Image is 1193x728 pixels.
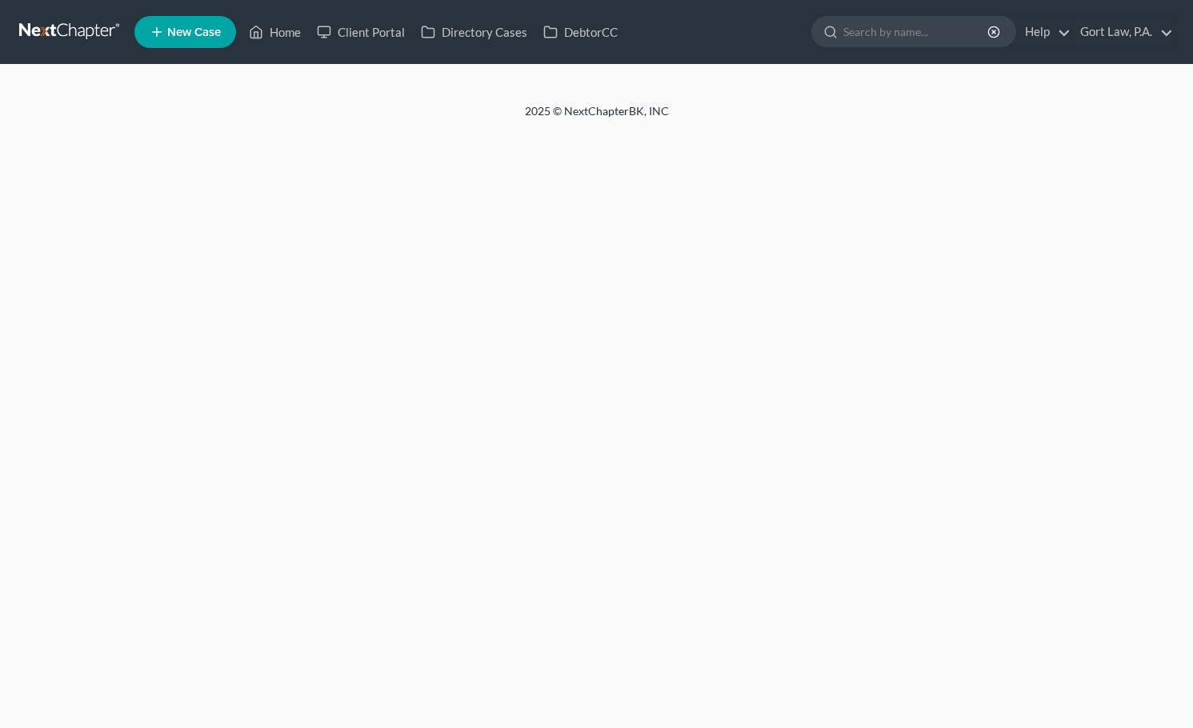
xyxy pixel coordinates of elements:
span: New Case [167,26,221,38]
a: Directory Cases [413,18,535,46]
a: DebtorCC [535,18,626,46]
a: Client Portal [309,18,413,46]
div: 2025 © NextChapterBK, INC [141,103,1053,132]
a: Home [241,18,309,46]
input: Search by name... [843,17,990,46]
a: Gort Law, P.A. [1072,18,1173,46]
a: Help [1017,18,1071,46]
